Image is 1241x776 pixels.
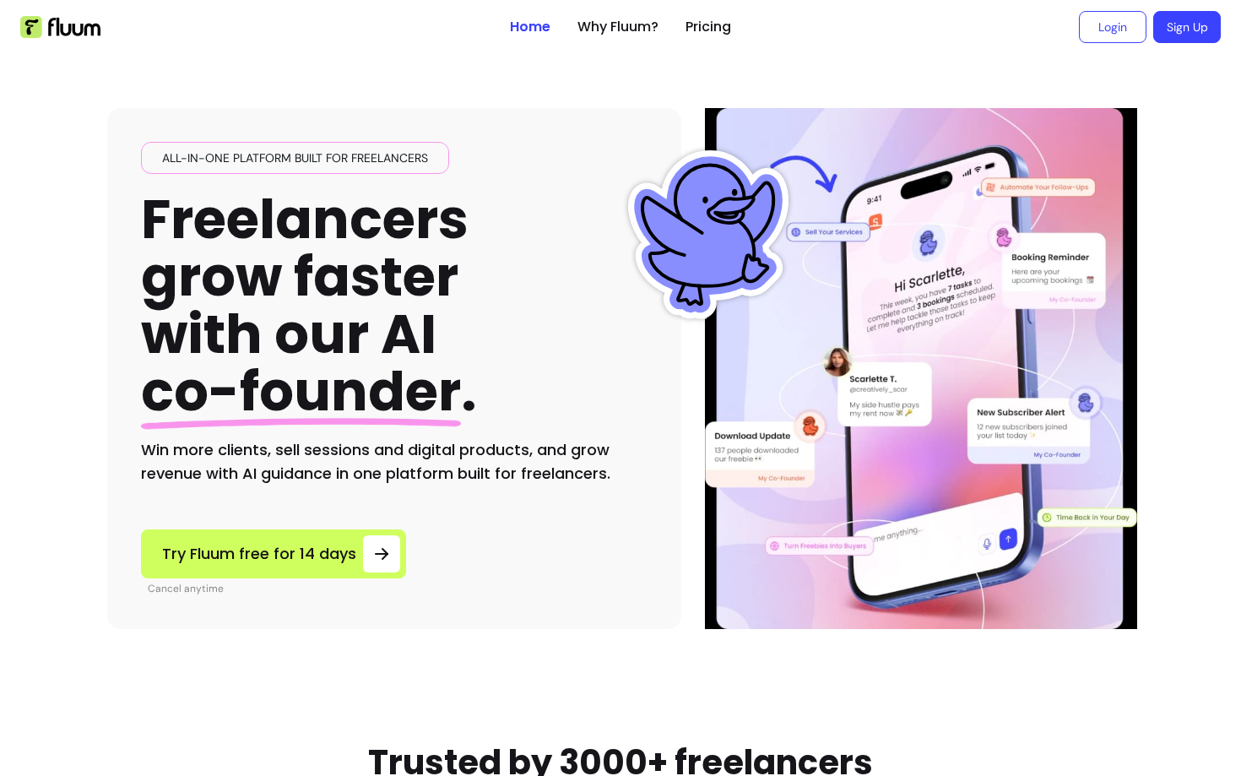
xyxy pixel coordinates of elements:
img: Fluum Duck sticker [624,150,793,319]
a: Pricing [686,17,731,37]
img: Illustration of Fluum AI Co-Founder on a smartphone, showing solo business performance insights s... [708,108,1134,629]
h1: Freelancers grow faster with our AI . [141,191,477,421]
h2: Win more clients, sell sessions and digital products, and grow revenue with AI guidance in one pl... [141,438,648,486]
iframe: Intercom live chat [1167,651,1207,692]
img: Fluum Logo [20,16,100,38]
a: Why Fluum? [577,17,658,37]
span: All-in-one platform built for freelancers [155,149,435,166]
a: Try Fluum free for 14 days [141,529,406,578]
a: Login [1079,11,1146,43]
p: Cancel anytime [148,582,406,595]
a: Sign Up [1153,11,1221,43]
span: co-founder [141,354,461,429]
span: Try Fluum free for 14 days [162,542,356,566]
a: Home [510,17,550,37]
